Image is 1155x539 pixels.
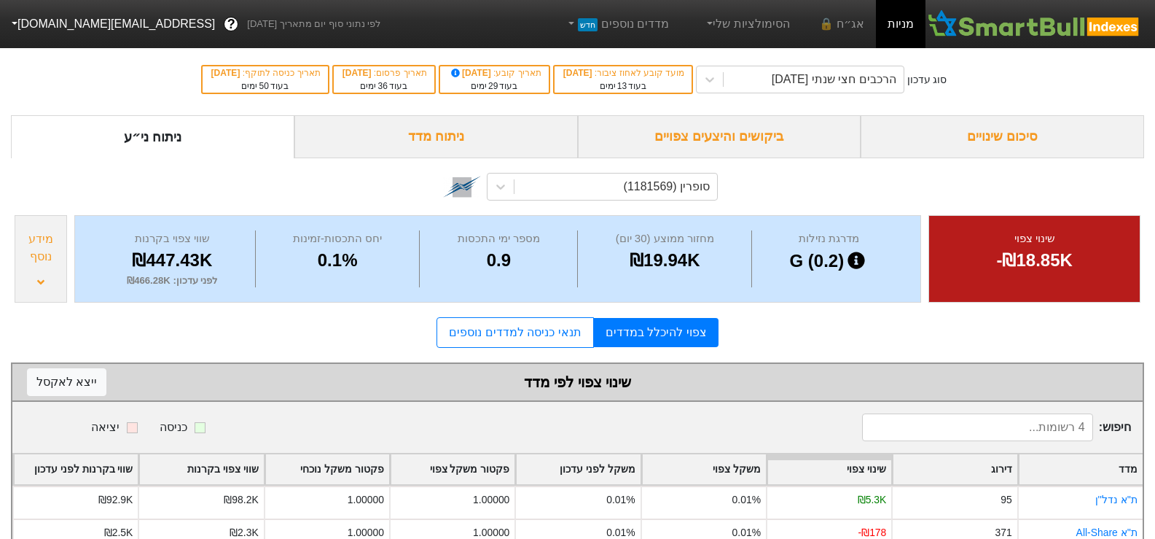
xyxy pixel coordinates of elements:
div: -₪18.85K [947,247,1121,274]
div: ₪92.9K [98,492,133,508]
img: tase link [443,168,481,206]
span: [DATE] [342,68,374,78]
div: 95 [1001,492,1011,508]
div: כניסה [160,419,187,436]
span: לפי נתוני סוף יום מתאריך [DATE] [247,17,380,31]
div: בעוד ימים [210,80,321,93]
div: Toggle SortBy [516,454,640,484]
div: שינוי צפוי [947,230,1121,247]
div: 1.00000 [473,492,509,508]
div: יציאה [91,419,120,436]
div: 0.01% [606,492,635,508]
div: 1.00000 [348,492,384,508]
span: 36 [377,81,387,91]
div: מספר ימי התכסות [423,230,573,247]
div: Toggle SortBy [139,454,263,484]
div: מחזור ממוצע (30 יום) [582,230,748,247]
div: Toggle SortBy [893,454,1017,484]
div: סיכום שינויים [861,115,1144,158]
div: שינוי צפוי לפי מדד [27,371,1128,393]
span: ? [227,15,235,34]
span: [DATE] [211,68,243,78]
div: מדרגת נזילות [756,230,902,247]
div: יחס התכסות-זמינות [259,230,416,247]
div: Toggle SortBy [391,454,514,484]
button: ייצא לאקסל [27,368,106,396]
div: Toggle SortBy [767,454,891,484]
div: ₪5.3K [858,492,887,508]
div: בעוד ימים [447,80,541,93]
div: ביקושים והיצעים צפויים [578,115,861,158]
div: ₪447.43K [93,247,251,274]
div: Toggle SortBy [14,454,138,484]
div: ניתוח ני״ע [11,115,294,158]
div: ₪98.2K [224,492,258,508]
span: 50 [259,81,268,91]
div: Toggle SortBy [1019,454,1143,484]
div: G (0.2) [756,247,902,275]
span: [DATE] [449,68,494,78]
span: חדש [578,18,598,31]
div: מידע נוסף [19,230,63,265]
div: תאריך כניסה לתוקף : [210,66,321,80]
div: סופרין (1181569) [624,178,710,195]
div: סוג עדכון [907,72,947,88]
div: 0.9 [423,247,573,274]
div: 0.1% [259,247,416,274]
input: 4 רשומות... [862,414,1093,441]
a: מדדים נוספיםחדש [559,9,675,39]
div: Toggle SortBy [642,454,766,484]
div: לפני עדכון : ₪466.28K [93,274,251,288]
div: Toggle SortBy [265,454,389,484]
a: ת''א All-Share [1076,527,1138,538]
div: הרכבים חצי שנתי [DATE] [772,71,896,88]
div: מועד קובע לאחוז ציבור : [562,66,684,80]
div: 0.01% [732,492,761,508]
a: צפוי להיכלל במדדים [594,318,719,347]
div: תאריך פרסום : [341,66,427,80]
a: תנאי כניסה למדדים נוספים [436,317,593,348]
a: הסימולציות שלי [698,9,796,39]
span: 13 [617,81,627,91]
div: בעוד ימים [341,80,427,93]
div: ניתוח מדד [294,115,578,158]
a: ת''א נדל''ן [1095,494,1138,505]
div: ₪19.94K [582,247,748,274]
div: שווי צפוי בקרנות [93,230,251,247]
div: בעוד ימים [562,80,684,93]
span: חיפוש : [862,414,1131,441]
img: SmartBull [925,9,1143,39]
div: תאריך קובע : [447,66,541,80]
span: 29 [488,81,498,91]
span: [DATE] [563,68,595,78]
